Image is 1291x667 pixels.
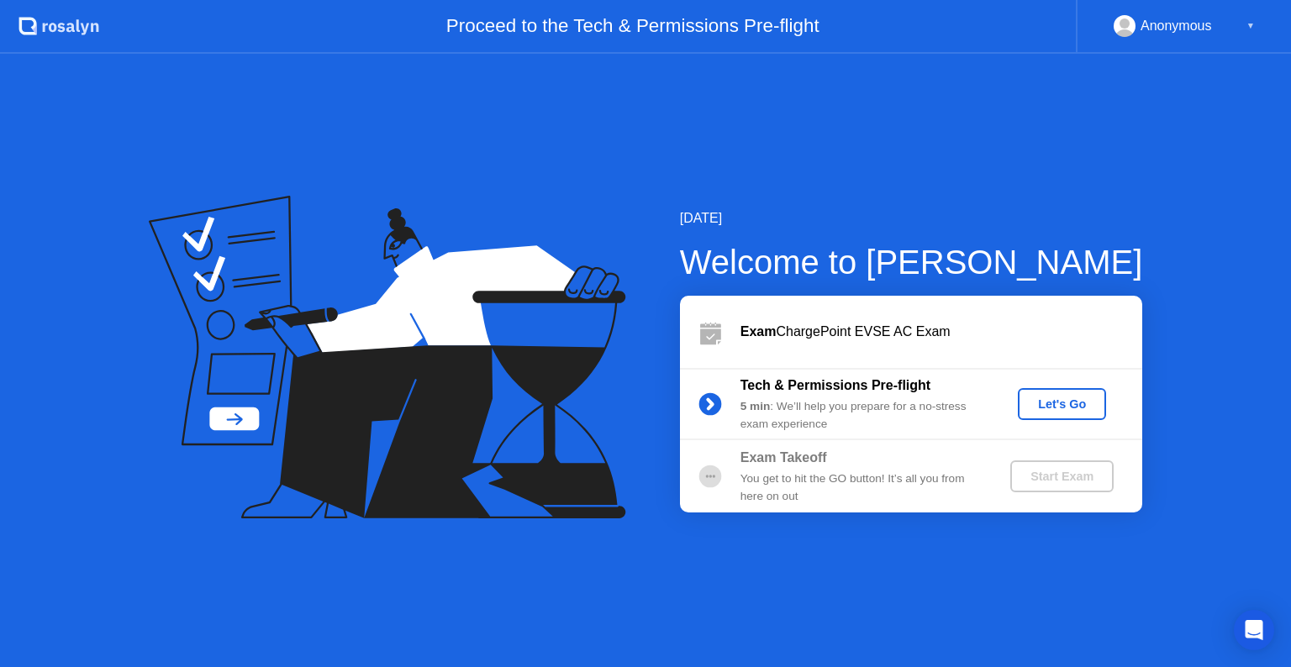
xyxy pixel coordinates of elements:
[680,208,1143,228] div: [DATE]
[1018,388,1106,420] button: Let's Go
[1246,15,1255,37] div: ▼
[740,400,771,412] b: 5 min
[1234,610,1274,650] div: Open Intercom Messenger
[1010,460,1114,492] button: Start Exam
[740,450,827,465] b: Exam Takeoff
[740,322,1142,342] div: ChargePoint EVSE AC Exam
[740,324,777,339] b: Exam
[740,398,983,433] div: : We’ll help you prepare for a no-stress exam experience
[1141,15,1212,37] div: Anonymous
[1025,397,1099,411] div: Let's Go
[680,237,1143,287] div: Welcome to [PERSON_NAME]
[740,470,983,505] div: You get to hit the GO button! It’s all you from here on out
[1017,470,1107,483] div: Start Exam
[740,378,930,392] b: Tech & Permissions Pre-flight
